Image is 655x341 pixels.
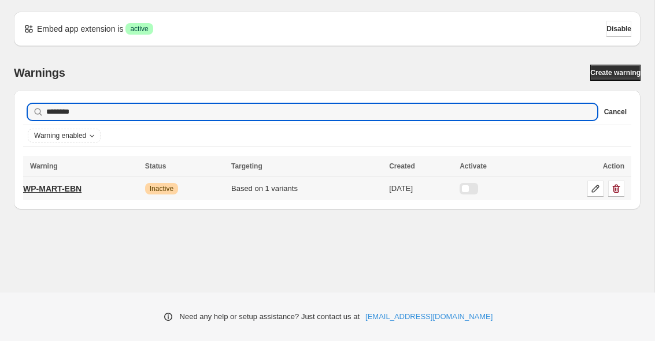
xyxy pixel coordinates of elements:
[150,184,173,193] span: Inactive
[590,65,641,81] a: Create warning
[14,66,65,80] h2: Warnings
[130,24,148,33] span: active
[606,24,631,33] span: Disable
[604,105,627,119] button: Cancel
[389,183,453,194] div: [DATE]
[30,162,58,170] span: Warning
[23,179,82,198] a: WP-MART-EBN
[389,162,415,170] span: Created
[34,131,86,140] span: Warning enabled
[23,183,82,194] p: WP-MART-EBN
[231,183,382,194] div: Based on 1 variants
[37,23,123,35] p: Embed app extension is
[606,21,631,37] button: Disable
[603,162,624,170] span: Action
[590,68,641,77] span: Create warning
[460,162,487,170] span: Activate
[604,107,627,117] span: Cancel
[365,311,493,323] a: [EMAIL_ADDRESS][DOMAIN_NAME]
[28,129,100,142] button: Warning enabled
[231,162,262,170] span: Targeting
[145,162,166,170] span: Status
